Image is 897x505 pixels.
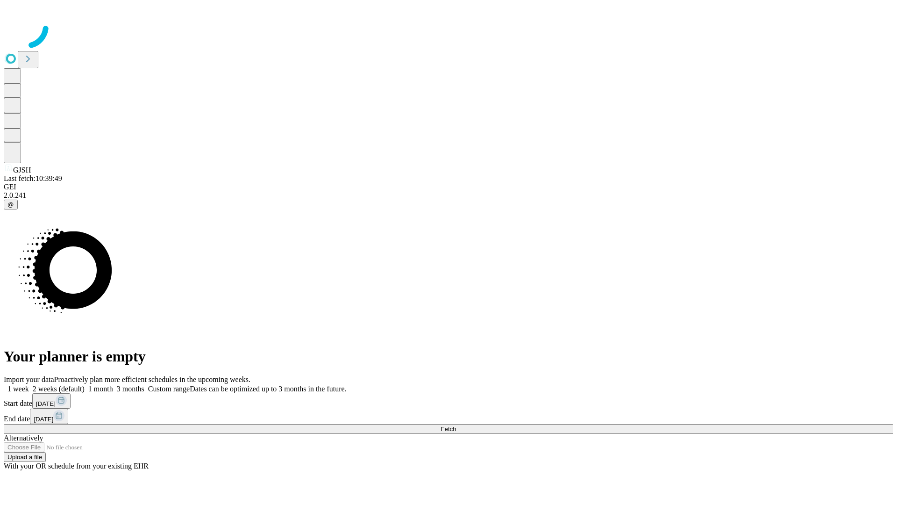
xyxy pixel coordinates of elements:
[88,385,113,393] span: 1 month
[4,424,893,434] button: Fetch
[7,201,14,208] span: @
[4,462,149,470] span: With your OR schedule from your existing EHR
[7,385,29,393] span: 1 week
[36,400,56,407] span: [DATE]
[4,174,62,182] span: Last fetch: 10:39:49
[54,375,250,383] span: Proactively plan more efficient schedules in the upcoming weeks.
[30,409,68,424] button: [DATE]
[13,166,31,174] span: GJSH
[148,385,190,393] span: Custom range
[4,434,43,442] span: Alternatively
[117,385,144,393] span: 3 months
[33,385,85,393] span: 2 weeks (default)
[32,393,71,409] button: [DATE]
[4,348,893,365] h1: Your planner is empty
[190,385,346,393] span: Dates can be optimized up to 3 months in the future.
[4,200,18,209] button: @
[4,393,893,409] div: Start date
[4,191,893,200] div: 2.0.241
[34,416,53,423] span: [DATE]
[4,409,893,424] div: End date
[441,426,456,433] span: Fetch
[4,375,54,383] span: Import your data
[4,183,893,191] div: GEI
[4,452,46,462] button: Upload a file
